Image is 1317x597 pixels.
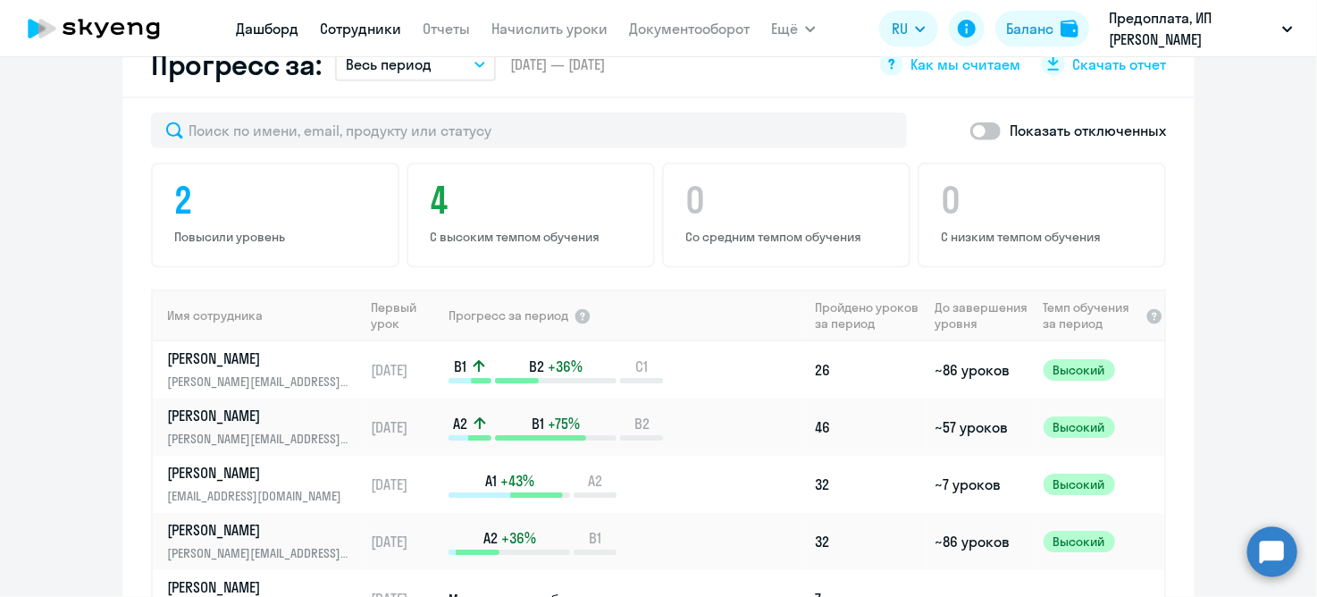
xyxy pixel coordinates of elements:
[808,399,927,456] td: 46
[1109,7,1275,50] p: Предоплата, ИП [PERSON_NAME]
[927,456,1036,513] td: ~7 уроков
[364,456,447,513] td: [DATE]
[808,513,927,570] td: 32
[167,486,351,506] p: [EMAIL_ADDRESS][DOMAIN_NAME]
[174,229,382,245] p: Повысили уровень
[364,341,447,399] td: [DATE]
[1044,299,1140,332] span: Темп обучения за период
[364,290,447,341] th: Первый урок
[483,528,498,548] span: A2
[1072,55,1166,74] span: Скачать отчет
[892,18,908,39] span: RU
[548,414,580,433] span: +75%
[153,290,364,341] th: Имя сотрудника
[548,357,583,376] span: +36%
[1100,7,1302,50] button: Предоплата, ИП [PERSON_NAME]
[501,528,536,548] span: +36%
[927,290,1036,341] th: До завершения уровня
[1044,474,1115,495] span: Высокий
[430,179,637,222] h4: 4
[927,513,1036,570] td: ~86 уроков
[320,20,401,38] a: Сотрудники
[423,20,470,38] a: Отчеты
[167,406,363,449] a: [PERSON_NAME][PERSON_NAME][EMAIL_ADDRESS][DOMAIN_NAME]
[1044,359,1115,381] span: Высокий
[510,55,605,74] span: [DATE] — [DATE]
[335,47,496,81] button: Весь период
[430,229,637,245] p: С высоким темпом обучения
[634,414,650,433] span: B2
[1061,20,1078,38] img: balance
[1044,416,1115,438] span: Высокий
[491,20,608,38] a: Начислить уроки
[808,290,927,341] th: Пройдено уроков за период
[364,513,447,570] td: [DATE]
[151,113,907,148] input: Поиск по имени, email, продукту или статусу
[629,20,750,38] a: Документооборот
[589,528,601,548] span: B1
[808,456,927,513] td: 32
[529,357,544,376] span: B2
[449,307,568,324] span: Прогресс за период
[167,429,351,449] p: [PERSON_NAME][EMAIL_ADDRESS][DOMAIN_NAME]
[500,471,534,491] span: +43%
[927,341,1036,399] td: ~86 уроков
[1006,18,1053,39] div: Баланс
[151,46,321,82] h2: Прогресс за:
[174,179,382,222] h4: 2
[167,463,363,506] a: [PERSON_NAME][EMAIL_ADDRESS][DOMAIN_NAME]
[364,399,447,456] td: [DATE]
[167,520,363,563] a: [PERSON_NAME][PERSON_NAME][EMAIL_ADDRESS][DOMAIN_NAME]
[167,349,363,391] a: [PERSON_NAME][PERSON_NAME][EMAIL_ADDRESS][DOMAIN_NAME]
[167,372,351,391] p: [PERSON_NAME][EMAIL_ADDRESS][DOMAIN_NAME]
[167,577,351,597] p: [PERSON_NAME]
[167,463,351,483] p: [PERSON_NAME]
[346,54,432,75] p: Весь период
[1044,531,1115,552] span: Высокий
[167,349,351,368] p: [PERSON_NAME]
[995,11,1089,46] button: Балансbalance
[927,399,1036,456] td: ~57 уроков
[879,11,938,46] button: RU
[167,543,351,563] p: [PERSON_NAME][EMAIL_ADDRESS][DOMAIN_NAME]
[588,471,602,491] span: A2
[910,55,1020,74] span: Как мы считаем
[453,414,467,433] span: A2
[454,357,466,376] span: B1
[236,20,298,38] a: Дашборд
[808,341,927,399] td: 26
[485,471,497,491] span: A1
[771,11,816,46] button: Ещё
[771,18,798,39] span: Ещё
[167,520,351,540] p: [PERSON_NAME]
[635,357,648,376] span: C1
[167,406,351,425] p: [PERSON_NAME]
[1010,120,1166,141] p: Показать отключенных
[532,414,544,433] span: B1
